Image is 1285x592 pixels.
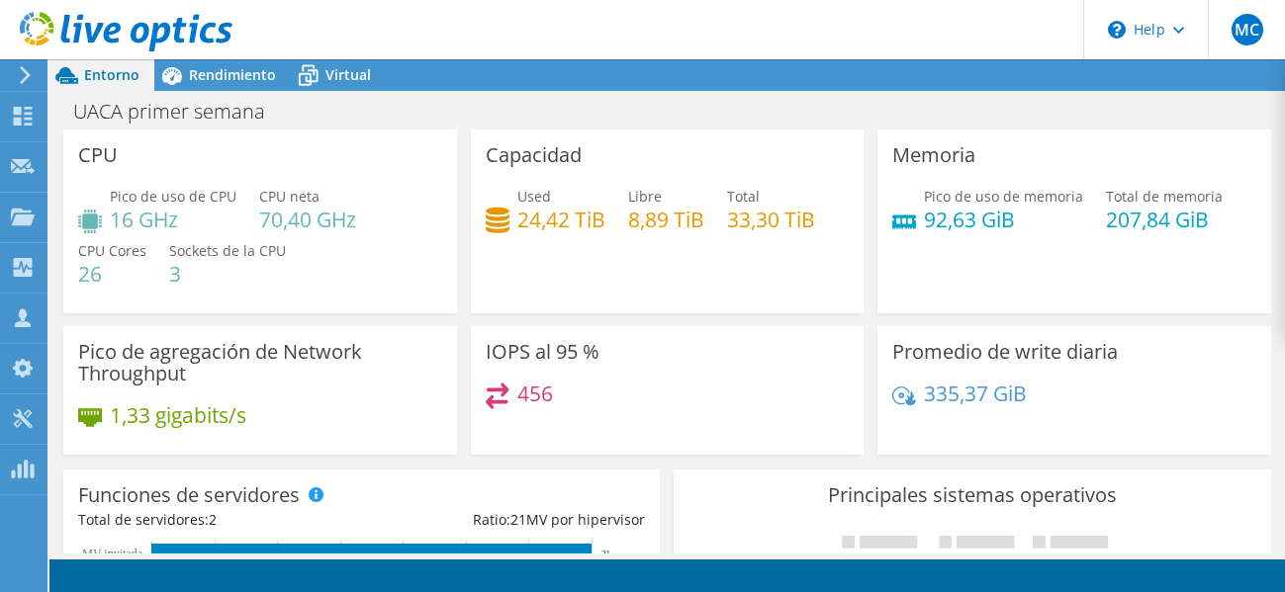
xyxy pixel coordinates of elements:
[727,187,760,206] span: Total
[628,187,662,206] span: Libre
[727,209,815,230] h4: 33,30 TiB
[517,382,553,404] h4: 456
[601,549,610,558] text: 21
[486,144,582,166] h3: Capacidad
[924,209,1083,230] h4: 92,63 GiB
[325,65,371,84] span: Virtual
[209,510,217,529] span: 2
[189,65,276,84] span: Rendimiento
[169,241,286,260] span: Sockets de la CPU
[64,101,296,123] h1: UACA primer semana
[924,187,1083,206] span: Pico de uso de memoria
[84,65,139,84] span: Entorno
[78,484,300,506] h3: Funciones de servidores
[78,509,362,531] div: Total de servidores:
[259,209,356,230] h4: 70,40 GHz
[169,263,286,285] h4: 3
[688,484,1255,506] h3: Principales sistemas operativos
[892,341,1118,363] h3: Promedio de write diaria
[78,241,146,260] span: CPU Cores
[1106,209,1223,230] h4: 207,84 GiB
[1232,14,1263,45] span: MC
[78,263,146,285] h4: 26
[517,187,551,206] span: Used
[1108,21,1126,39] svg: \n
[517,209,605,230] h4: 24,42 TiB
[78,341,442,384] h3: Pico de agregación de Network Throughput
[486,341,599,363] h3: IOPS al 95 %
[362,509,646,531] div: Ratio: MV por hipervisor
[628,209,704,230] h4: 8,89 TiB
[924,382,1027,404] h4: 335,37 GiB
[510,510,526,529] span: 21
[110,209,236,230] h4: 16 GHz
[82,547,142,560] text: MV invitada
[892,144,975,166] h3: Memoria
[259,187,320,206] span: CPU neta
[110,404,246,426] h4: 1,33 gigabits/s
[110,187,236,206] span: Pico de uso de CPU
[1106,187,1223,206] span: Total de memoria
[78,144,118,166] h3: CPU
